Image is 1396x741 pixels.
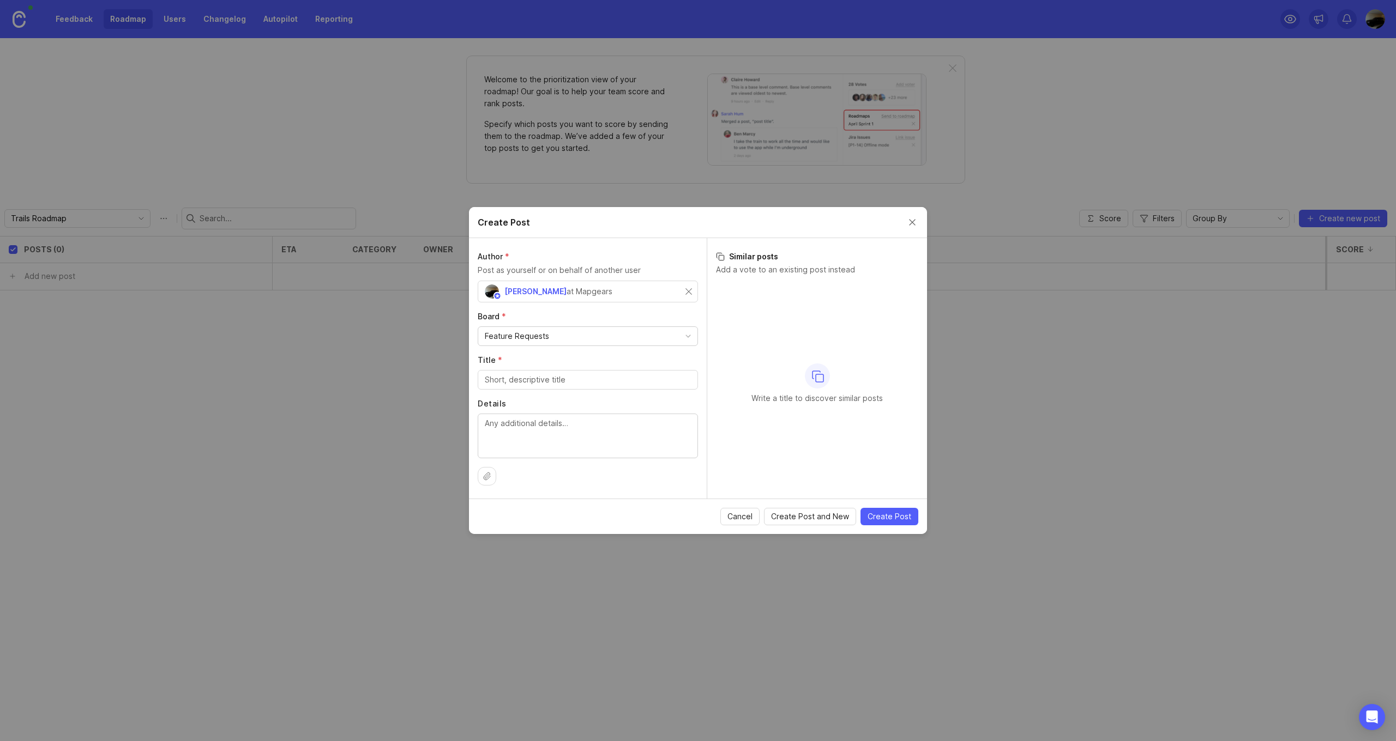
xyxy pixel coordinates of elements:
[868,511,911,522] span: Create Post
[861,508,918,525] button: Create Post
[478,264,698,276] p: Post as yourself or on behalf of another user
[567,286,612,297] div: at Mapgears
[771,511,849,522] span: Create Post and New
[1359,704,1385,730] div: Open Intercom Messenger
[494,292,502,300] img: member badge
[478,216,530,229] h2: Create Post
[720,508,760,525] button: Cancel
[716,264,918,275] p: Add a vote to an existing post instead
[478,398,698,409] label: Details
[751,393,883,404] p: Write a title to discover similar posts
[906,216,918,228] button: Close create post modal
[764,508,856,525] button: Create Post and New
[478,312,506,321] span: Board (required)
[716,251,918,262] h3: Similar posts
[504,287,567,296] span: [PERSON_NAME]
[485,330,549,342] div: Feature Requests
[727,511,753,522] span: Cancel
[478,355,502,365] span: Title (required)
[485,374,691,386] input: Short, descriptive title
[485,284,499,299] img: Mouhamadou Sy
[478,252,509,261] span: Author (required)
